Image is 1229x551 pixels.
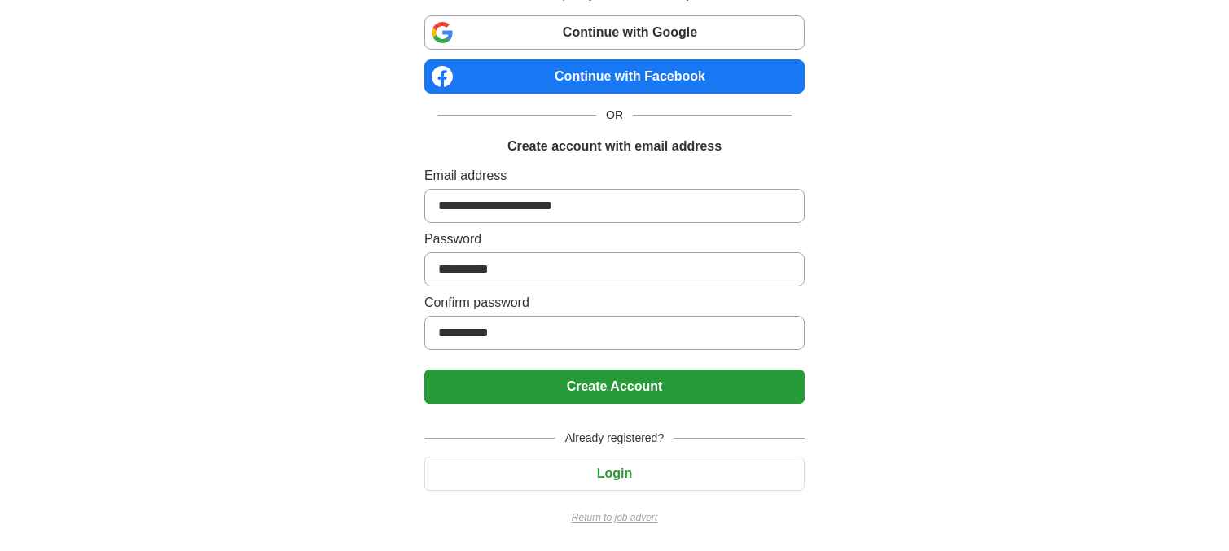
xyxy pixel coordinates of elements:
[424,59,805,94] a: Continue with Facebook
[424,293,805,313] label: Confirm password
[424,166,805,186] label: Email address
[596,107,633,124] span: OR
[424,510,805,525] a: Return to job advert
[424,466,805,480] a: Login
[424,457,805,491] button: Login
[555,430,674,447] span: Already registered?
[424,370,805,404] button: Create Account
[424,15,805,50] a: Continue with Google
[507,137,722,156] h1: Create account with email address
[424,230,805,249] label: Password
